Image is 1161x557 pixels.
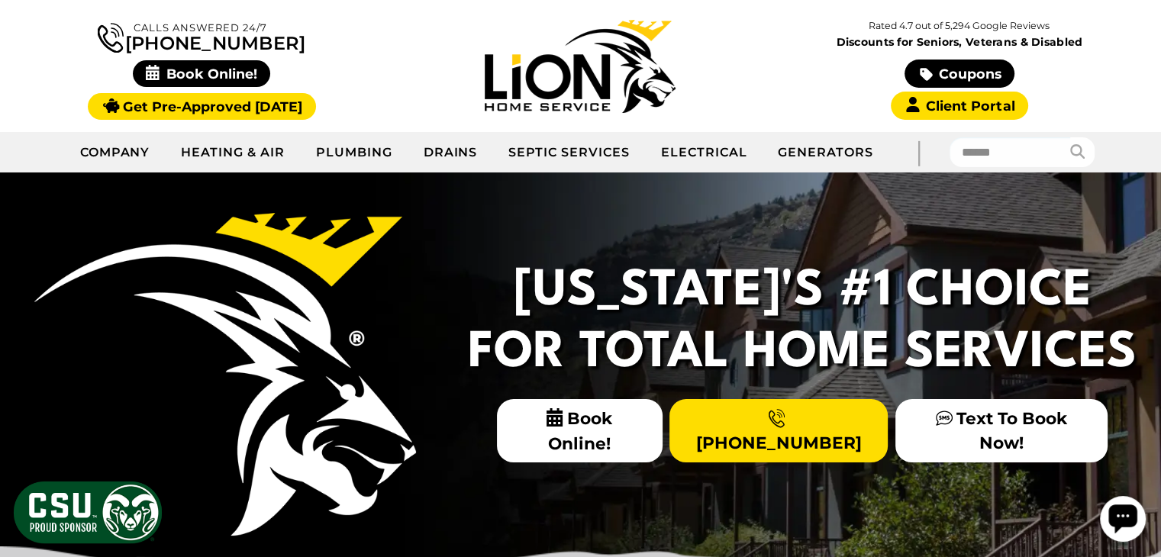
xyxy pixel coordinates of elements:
[485,20,676,113] img: Lion Home Service
[493,134,645,172] a: Septic Services
[497,399,663,462] span: Book Online!
[98,20,305,53] a: [PHONE_NUMBER]
[301,134,408,172] a: Plumbing
[669,399,888,462] a: [PHONE_NUMBER]
[763,134,888,172] a: Generators
[6,6,52,52] div: Open chat widget
[770,18,1149,34] p: Rated 4.7 out of 5,294 Google Reviews
[408,134,494,172] a: Drains
[891,92,1028,120] a: Client Portal
[65,134,166,172] a: Company
[11,479,164,546] img: CSU Sponsor Badge
[133,60,271,87] span: Book Online!
[895,399,1108,462] a: Text To Book Now!
[773,37,1146,47] span: Discounts for Seniors, Veterans & Disabled
[646,134,763,172] a: Electrical
[888,132,950,172] div: |
[459,261,1146,384] h2: [US_STATE]'s #1 Choice For Total Home Services
[166,134,300,172] a: Heating & Air
[905,60,1014,88] a: Coupons
[88,93,316,120] a: Get Pre-Approved [DATE]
